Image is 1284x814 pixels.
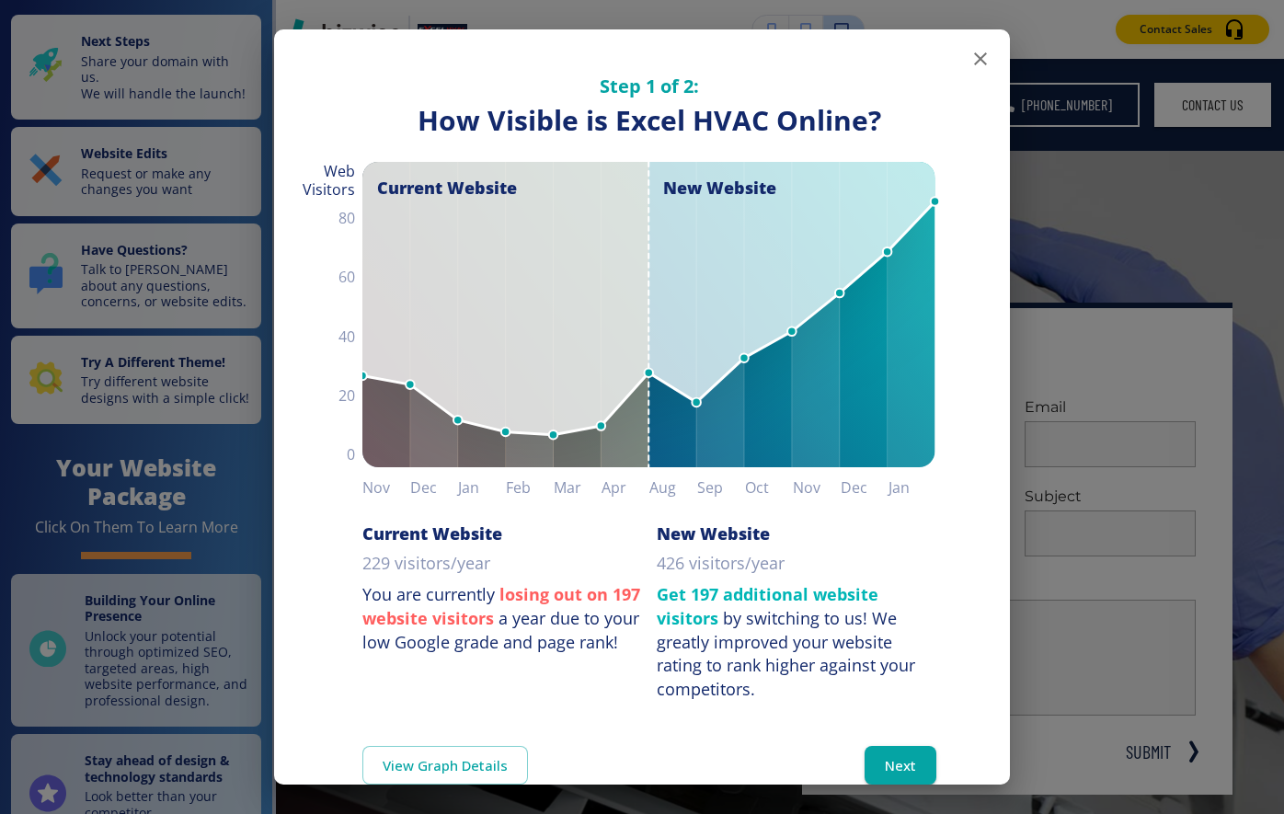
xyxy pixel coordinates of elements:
h6: Current Website [362,522,502,545]
h6: Apr [602,475,649,500]
a: View Graph Details [362,746,528,785]
h6: Aug [649,475,697,500]
p: by switching to us! [657,583,936,702]
h6: Sep [697,475,745,500]
h6: Dec [410,475,458,500]
div: We greatly improved your website rating to rank higher against your competitors. [657,607,915,700]
strong: losing out on 197 website visitors [362,583,640,629]
p: 426 visitors/year [657,552,785,576]
strong: Get 197 additional website visitors [657,583,878,629]
p: 229 visitors/year [362,552,490,576]
h6: Mar [554,475,602,500]
h6: Nov [362,475,410,500]
p: You are currently a year due to your low Google grade and page rank! [362,583,642,654]
h6: Oct [745,475,793,500]
h6: New Website [657,522,770,545]
h6: Dec [841,475,888,500]
h6: Feb [506,475,554,500]
h6: Jan [888,475,936,500]
h6: Nov [793,475,841,500]
button: Next [865,746,936,785]
h6: Jan [458,475,506,500]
